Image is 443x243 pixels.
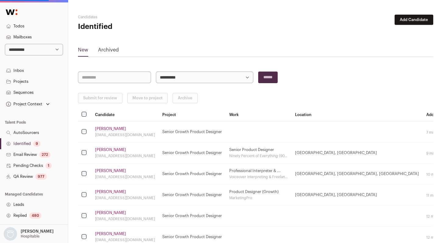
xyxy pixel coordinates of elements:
a: [PERSON_NAME] [95,126,126,131]
h1: Identified [78,22,196,32]
th: Project [159,108,226,121]
div: 272 [39,152,51,158]
td: Senior Growth Product Designer [159,164,226,185]
img: nopic.png [4,227,17,241]
p: [PERSON_NAME] [21,229,54,234]
div: [EMAIL_ADDRESS][DOMAIN_NAME] [95,132,155,137]
div: Voiceover Interpreting & Freelan... [229,174,288,179]
div: [EMAIL_ADDRESS][DOMAIN_NAME] [95,174,155,179]
div: [EMAIL_ADDRESS][DOMAIN_NAME] [95,153,155,158]
a: [PERSON_NAME] [95,168,126,173]
td: Senior Growth Product Designer [159,185,226,206]
button: Open dropdown [2,227,55,241]
a: [PERSON_NAME] [95,231,126,236]
h2: Candidates [78,15,196,19]
td: Senior Growth Product Designer [159,206,226,227]
th: Work [226,108,291,121]
p: Hospitable [21,234,40,239]
td: [GEOGRAPHIC_DATA], [GEOGRAPHIC_DATA], [GEOGRAPHIC_DATA] [291,164,423,185]
div: Project Context [5,102,42,107]
td: Senior Growth Product Designer [159,121,226,143]
div: [EMAIL_ADDRESS][DOMAIN_NAME] [95,195,155,200]
a: New [78,46,88,56]
div: 1 [45,163,52,169]
th: Location [291,108,423,121]
a: [PERSON_NAME] [95,147,126,152]
div: [EMAIL_ADDRESS][DOMAIN_NAME] [95,217,155,221]
td: Senior Growth Product Designer [159,143,226,164]
div: Ninety Percent of Everything (90... [229,153,288,158]
button: Open dropdown [5,100,51,108]
div: MarketingPro [229,195,288,200]
td: Professional Interpreter & ... [226,164,291,185]
div: [EMAIL_ADDRESS][DOMAIN_NAME] [95,238,155,242]
button: Add Candidate [395,15,433,25]
a: [PERSON_NAME] [95,189,126,194]
td: [GEOGRAPHIC_DATA], [GEOGRAPHIC_DATA] [291,143,423,164]
div: 480 [29,213,41,219]
th: Candidate [91,108,159,121]
a: [PERSON_NAME] [95,210,126,215]
img: Wellfound [2,6,21,18]
td: Senior Product Designer [226,143,291,164]
div: 977 [35,174,47,180]
div: 9 [33,141,40,147]
td: [GEOGRAPHIC_DATA], [GEOGRAPHIC_DATA] [291,185,423,206]
td: Product Designer (Growth) [226,185,291,206]
a: Archived [98,46,119,56]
